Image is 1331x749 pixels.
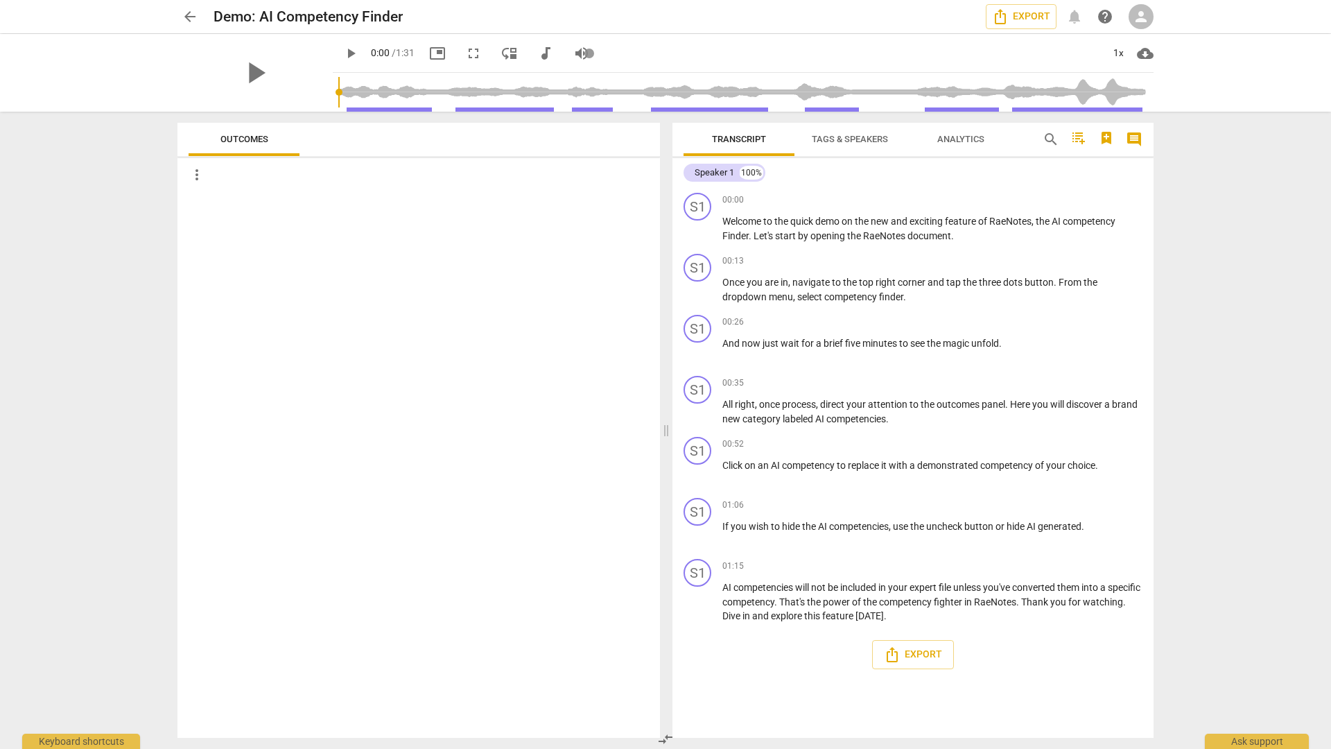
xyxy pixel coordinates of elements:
span: , [816,399,820,410]
span: top [859,277,876,288]
div: Change speaker [684,437,711,465]
span: in [781,277,788,288]
span: wait [781,338,801,349]
div: Ask support [1205,734,1309,749]
span: panel [982,399,1005,410]
span: RaeNotes [974,596,1016,608]
span: , [788,277,792,288]
span: Tags & Speakers [812,134,888,144]
span: watching [1083,596,1123,608]
span: button [1025,277,1054,288]
span: the [843,277,859,288]
span: help [1097,8,1113,25]
span: and [752,610,771,621]
span: Analytics [937,134,984,144]
span: 00:35 [722,377,744,389]
span: volume_up [573,45,590,62]
span: RaeNotes [989,216,1032,227]
span: . [884,610,887,621]
span: 00:00 [722,194,744,206]
span: Export [884,646,942,663]
span: power [823,596,852,608]
span: minutes [862,338,899,349]
span: competency [879,596,934,608]
span: see [910,338,927,349]
button: Picture in picture [425,41,450,66]
span: 00:52 [722,438,744,450]
span: five [845,338,862,349]
span: by [798,230,810,241]
span: Transcript [712,134,766,144]
span: fighter [934,596,964,608]
div: Change speaker [684,254,711,282]
span: process [782,399,816,410]
span: Export [992,8,1050,25]
span: That's [779,596,807,608]
span: not [811,582,828,593]
span: attention [868,399,910,410]
span: AI [818,521,829,532]
span: competencies [733,582,795,593]
span: the [921,399,937,410]
span: If [722,521,731,532]
span: be [828,582,840,593]
span: to [899,338,910,349]
span: more_vert [189,166,205,183]
div: Change speaker [684,376,711,404]
span: just [763,338,781,349]
span: feature [945,216,978,227]
button: Add TOC [1068,128,1090,150]
span: Dive [722,610,742,621]
span: in [878,582,888,593]
button: Search [1040,128,1062,150]
span: exciting [910,216,945,227]
span: From [1059,277,1084,288]
span: competencies [829,521,889,532]
span: finder [879,291,903,302]
span: Click [722,460,745,471]
button: Show/Hide comments [1123,128,1145,150]
span: , [755,399,759,410]
span: search [1043,131,1059,148]
span: in [742,610,752,621]
span: hide [1007,521,1027,532]
span: competency [1063,216,1115,227]
span: this [804,610,822,621]
button: Play [338,41,363,66]
span: . [903,291,906,302]
span: now [742,338,763,349]
span: the [1084,277,1097,288]
span: you [747,277,765,288]
div: Keyboard shortcuts [22,734,140,749]
span: use [893,521,910,532]
span: expert [910,582,939,593]
div: Change speaker [684,193,711,221]
span: demonstrated [917,460,980,471]
span: AI [722,582,733,593]
span: brief [824,338,845,349]
span: 0:00 [371,47,390,58]
span: with [889,460,910,471]
span: , [889,521,893,532]
span: competencies [826,413,886,424]
span: , [793,291,797,302]
span: you've [983,582,1012,593]
span: . [999,338,1002,349]
span: move_down [501,45,518,62]
span: dots [1003,277,1025,288]
span: for [1068,596,1083,608]
span: the [855,216,871,227]
span: AI [815,413,826,424]
span: . [1005,399,1010,410]
span: once [759,399,782,410]
span: the [847,230,863,241]
span: AI [1027,521,1038,532]
span: and [928,277,946,288]
button: Export [986,4,1056,29]
span: . [886,413,889,424]
span: the [963,277,979,288]
span: discover [1066,399,1104,410]
span: competency [980,460,1035,471]
span: person [1133,8,1149,25]
span: select [797,291,824,302]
